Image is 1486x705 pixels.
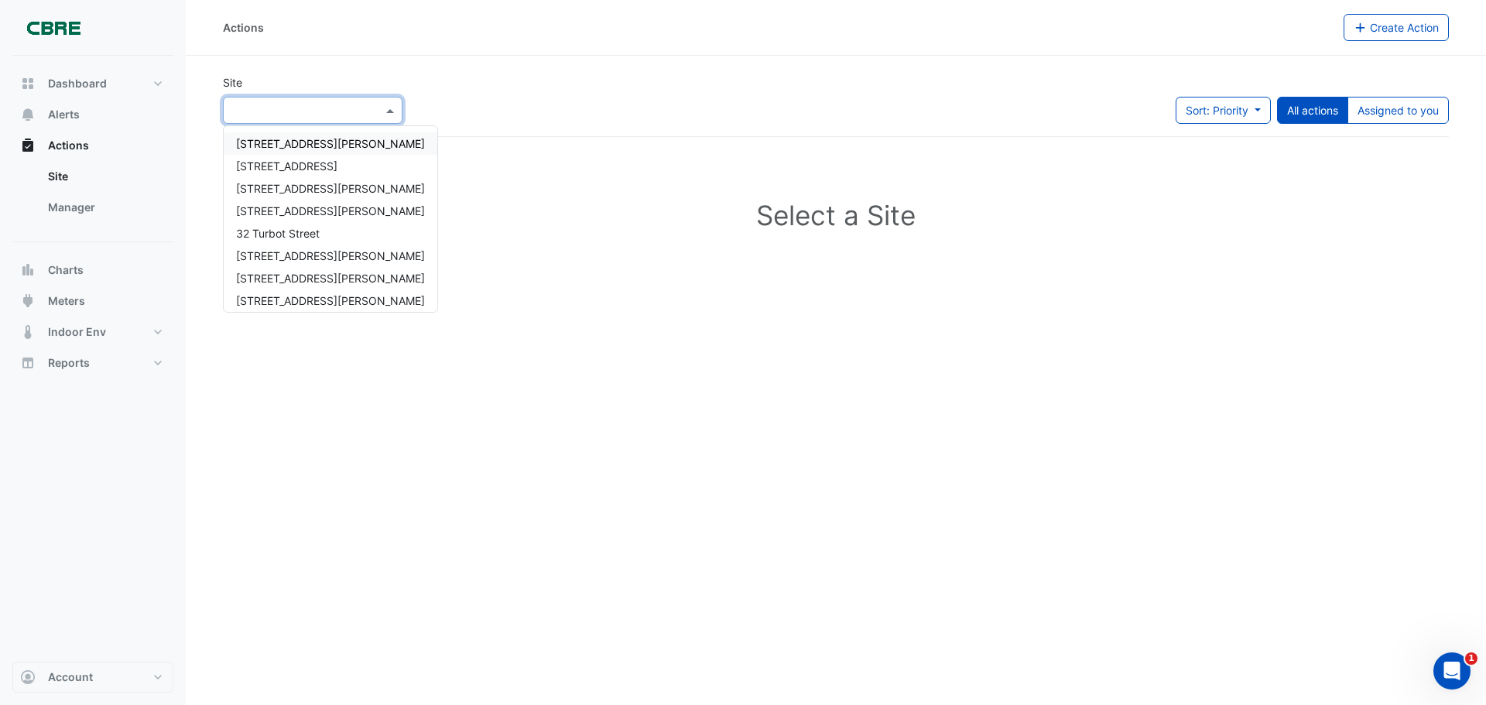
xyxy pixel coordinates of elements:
[1465,652,1477,665] span: 1
[224,126,437,312] div: Options List
[20,107,36,122] app-icon: Alerts
[1347,97,1449,124] button: Assigned to you
[12,286,173,317] button: Meters
[20,355,36,371] app-icon: Reports
[236,159,337,173] span: [STREET_ADDRESS]
[248,199,1424,231] h1: Select a Site
[12,662,173,693] button: Account
[236,249,425,262] span: [STREET_ADDRESS][PERSON_NAME]
[236,137,425,150] span: [STREET_ADDRESS][PERSON_NAME]
[12,161,173,229] div: Actions
[236,204,425,217] span: [STREET_ADDRESS][PERSON_NAME]
[223,74,242,91] label: Site
[48,138,89,153] span: Actions
[12,317,173,347] button: Indoor Env
[48,355,90,371] span: Reports
[1344,14,1450,41] button: Create Action
[48,324,106,340] span: Indoor Env
[20,138,36,153] app-icon: Actions
[48,293,85,309] span: Meters
[20,262,36,278] app-icon: Charts
[36,161,173,192] a: Site
[12,68,173,99] button: Dashboard
[36,192,173,223] a: Manager
[236,182,425,195] span: [STREET_ADDRESS][PERSON_NAME]
[1176,97,1271,124] button: Sort: Priority
[1186,104,1248,117] span: Sort: Priority
[236,227,320,240] span: 32 Turbot Street
[48,76,107,91] span: Dashboard
[48,262,84,278] span: Charts
[48,669,93,685] span: Account
[1433,652,1471,690] iframe: Intercom live chat
[1277,97,1348,124] button: All actions
[12,255,173,286] button: Charts
[20,293,36,309] app-icon: Meters
[236,294,425,307] span: [STREET_ADDRESS][PERSON_NAME]
[12,99,173,130] button: Alerts
[19,12,88,43] img: Company Logo
[1370,21,1439,34] span: Create Action
[20,76,36,91] app-icon: Dashboard
[236,272,425,285] span: [STREET_ADDRESS][PERSON_NAME]
[20,324,36,340] app-icon: Indoor Env
[12,130,173,161] button: Actions
[223,19,264,36] div: Actions
[48,107,80,122] span: Alerts
[12,347,173,378] button: Reports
